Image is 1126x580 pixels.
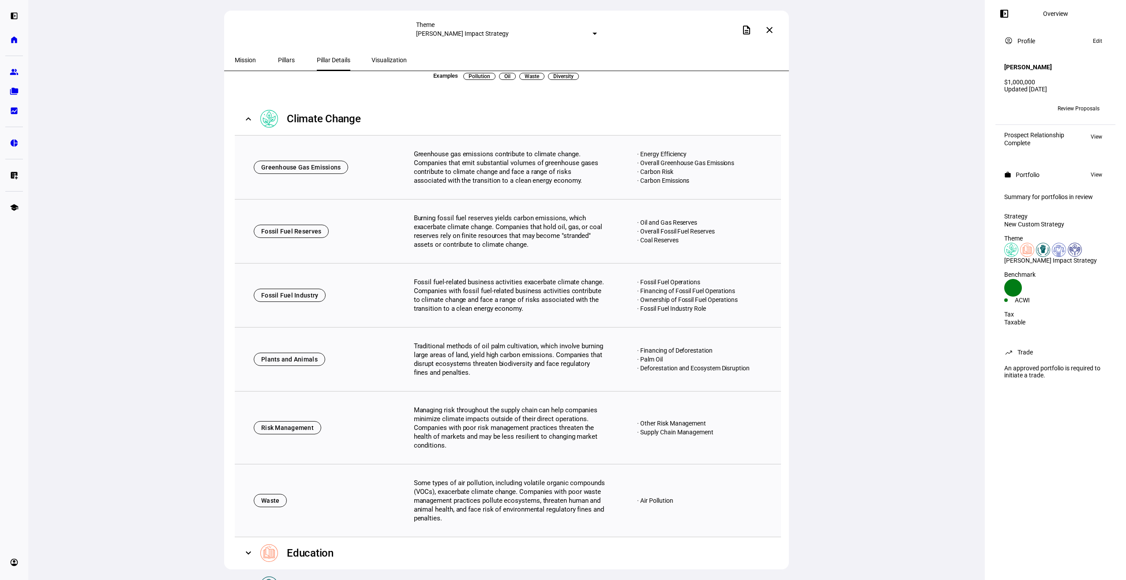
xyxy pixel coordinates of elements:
div: Taxable [1004,319,1107,326]
a: home [5,31,23,49]
a: folder_copy [5,83,23,100]
img: climateChange.colored.svg [1004,243,1018,257]
mat-select-trigger: [PERSON_NAME] Impact Strategy [416,30,509,37]
span: Oil [504,73,510,80]
div: Fossil fuel-related business activities exacerbate climate change. Companies with fossil fuel-rel... [396,278,623,313]
div: Managing risk throughout the supply chain can help companies minimize climate impacts outside of ... [396,406,623,450]
div: Energy Efficiency [640,150,763,158]
button: View [1086,169,1107,180]
div: Burning fossil fuel reserves yields carbon emissions, which exacerbate climate change. Companies ... [396,214,623,249]
div: Greenhouse gas emissions contribute to climate change. Companies that emit substantial volumes of... [396,150,623,185]
img: racialJustice.colored.svg [1036,243,1050,257]
div: Theme [416,21,597,28]
eth-mat-symbol: home [10,35,19,44]
eth-mat-symbol: left_panel_open [10,11,19,20]
div: Updated [DATE] [1004,86,1107,93]
eth-mat-symbol: account_circle [10,558,19,567]
span: Waste [525,73,539,80]
mat-icon: trending_up [1004,348,1013,357]
div: Overall Greenhouse Gas Emissions [640,158,763,167]
div: Overall Fossil Fuel Reserves [640,227,763,236]
div: Some types of air pollution, including volatile organic compounds (VOCs), exacerbate climate chan... [396,478,623,523]
div: Coal Reserves [640,236,763,245]
eth-mat-symbol: bid_landscape [10,106,19,115]
div: Plants and Animals [254,353,325,366]
a: bid_landscape [5,102,23,120]
mat-expansion-panel-header: Pillar iconClimate Change [235,103,781,135]
eth-mat-symbol: folder_copy [10,87,19,96]
div: Financing of Deforestation [640,346,763,355]
span: Edit [1093,36,1102,46]
span: BH [1008,105,1015,112]
div: Air Pollution [640,496,763,505]
eth-mat-symbol: pie_chart [10,139,19,147]
div: Other Risk Management [640,419,763,428]
div: Benchmark [1004,271,1107,278]
div: Strategy [1004,213,1107,220]
a: group [5,63,23,81]
div: Fossil Fuel Operations [640,278,763,286]
div: ACWI [1015,297,1055,304]
img: Pillar icon [260,544,278,562]
eth-panel-overview-card-header: Portfolio [1004,169,1107,180]
span: View [1091,132,1102,142]
span: Examples [433,71,458,81]
div: Portfolio [1016,171,1040,178]
img: humanRights.colored.svg [1068,243,1082,257]
div: Complete [1004,139,1064,147]
span: Visualization [372,57,407,63]
mat-expansion-panel-header: Pillar iconEducation [235,537,781,569]
eth-mat-symbol: school [10,203,19,212]
div: An approved portfolio is required to initiate a trade. [999,361,1112,382]
div: Climate Change [287,112,361,126]
mat-icon: account_circle [1004,36,1013,45]
div: Ownership of Fossil Fuel Operations [640,295,763,304]
div: Profile [1017,38,1035,45]
div: Deforestation and Ecosystem Disruption [640,364,763,373]
div: Summary for portfolios in review [1004,193,1107,200]
span: Pillars [278,57,295,63]
div: Carbon Risk [640,167,763,176]
div: Fossil Fuel Reserves [254,225,329,238]
div: Pillar iconClimate Change [235,135,781,537]
button: View [1086,132,1107,142]
span: Mission [235,57,256,63]
div: [PERSON_NAME] Impact Strategy [1004,257,1107,264]
div: New Custom Strategy [1004,221,1107,228]
div: Oil and Gas Reserves [640,218,763,227]
mat-chip-listbox: Search tags [437,71,579,82]
div: Traditional methods of oil palm cultivation, which involve burning large areas of land, yield hig... [396,342,623,377]
div: Financing of Fossil Fuel Operations [640,286,763,295]
img: education.colored.svg [1020,243,1034,257]
a: pie_chart [5,134,23,152]
span: Review Proposals [1058,102,1100,116]
mat-icon: work [1004,171,1011,178]
h4: [PERSON_NAME] [1004,64,1052,71]
div: Tax [1004,311,1107,318]
img: Pillar icon [260,110,278,128]
div: Theme [1004,235,1107,242]
eth-panel-overview-card-header: Trade [1004,347,1107,358]
div: Education [287,546,334,560]
div: Risk Management [254,421,321,434]
div: Overview [1043,10,1068,17]
div: $1,000,000 [1004,79,1107,86]
mat-icon: description [741,25,752,35]
div: Trade [1017,349,1033,356]
span: Pollution [469,73,490,80]
eth-mat-symbol: group [10,68,19,76]
div: Supply Chain Management [640,428,763,437]
div: Fossil Fuel Industry [254,289,326,302]
mat-icon: close [764,25,775,35]
div: Fossil Fuel Industry Role [640,304,763,313]
div: Palm Oil [640,355,763,364]
span: Diversity [553,73,574,80]
div: Prospect Relationship [1004,132,1064,139]
mat-icon: left_panel_open [999,8,1010,19]
img: democracy.colored.svg [1052,243,1066,257]
eth-panel-overview-card-header: Profile [1004,36,1107,46]
span: Pillar Details [317,57,350,63]
span: View [1091,169,1102,180]
eth-mat-symbol: list_alt_add [10,171,19,180]
button: Review Proposals [1051,102,1107,116]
